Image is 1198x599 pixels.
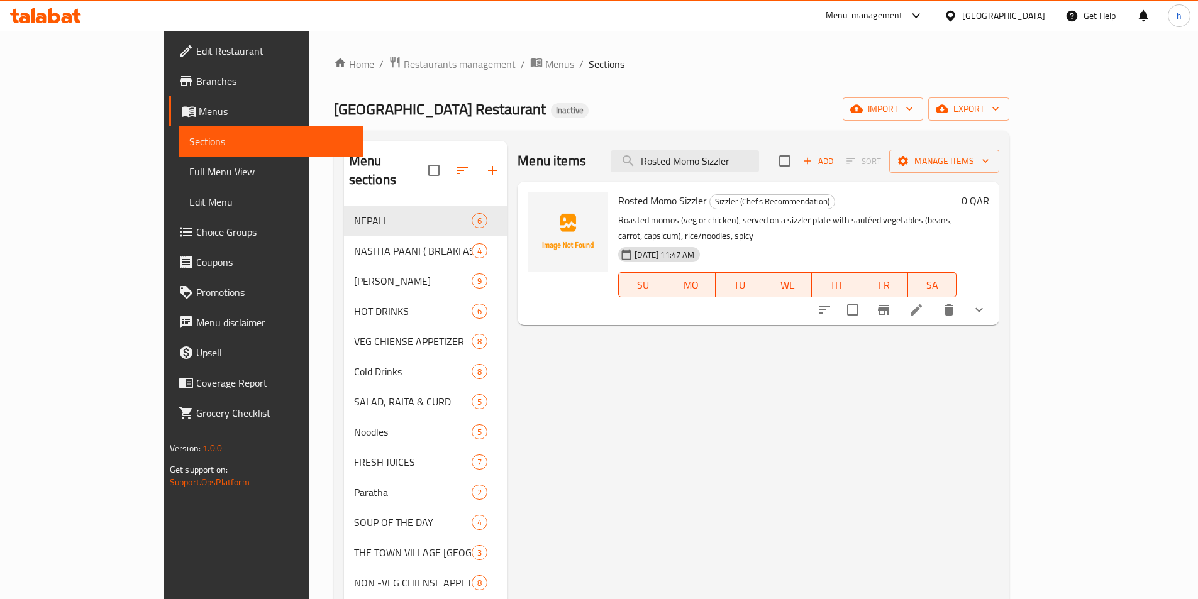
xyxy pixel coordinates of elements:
[472,245,487,257] span: 4
[196,315,353,330] span: Menu disclaimer
[169,307,363,338] a: Menu disclaimer
[199,104,353,119] span: Menus
[472,545,487,560] div: items
[354,545,472,560] div: THE TOWN VILLAGE COMBOS
[798,151,838,171] span: Add item
[349,151,429,189] h2: Menu sections
[344,326,508,356] div: VEG CHIENSE APPETIZER8
[354,485,472,500] span: Paratha
[196,405,353,420] span: Grocery Checklist
[889,150,999,173] button: Manage items
[447,155,477,185] span: Sort sections
[472,336,487,348] span: 8
[344,537,508,568] div: THE TOWN VILLAGE [GEOGRAPHIC_DATA]3
[379,57,384,72] li: /
[843,97,923,121] button: import
[709,194,835,209] div: Sizzler (Chef's Recommendation)
[472,485,487,500] div: items
[521,57,525,72] li: /
[354,243,472,258] span: NASHTA PAANI ( BREAKFAST )
[860,272,909,297] button: FR
[838,151,889,171] span: Select section first
[169,96,363,126] a: Menus
[630,249,699,261] span: [DATE] 11:47 AM
[196,375,353,390] span: Coverage Report
[344,507,508,537] div: SOUP OF THE DAY4
[868,295,899,325] button: Branch-specific-item
[354,334,472,349] span: VEG CHIENSE APPETIZER
[334,95,546,123] span: [GEOGRAPHIC_DATA] Restaurant
[530,56,574,72] a: Menus
[344,296,508,326] div: HOT DRINKS6
[721,276,759,294] span: TU
[354,304,472,319] span: HOT DRINKS
[618,191,707,210] span: Rosted Momo Sizzler
[928,97,1009,121] button: export
[551,105,589,116] span: Inactive
[472,364,487,379] div: items
[472,577,487,589] span: 8
[344,568,508,598] div: NON -VEG CHIENSE APPETIZER8
[801,154,835,168] span: Add
[913,276,951,294] span: SA
[964,295,994,325] button: show more
[170,474,250,490] a: Support.OpsPlatform
[354,515,472,530] span: SOUP OF THE DAY
[196,224,353,239] span: Choice Groups
[624,276,662,294] span: SU
[354,424,472,439] div: Noodles
[169,66,363,96] a: Branches
[853,101,913,117] span: import
[618,272,667,297] button: SU
[772,148,798,174] span: Select section
[179,157,363,187] a: Full Menu View
[472,575,487,590] div: items
[817,276,855,294] span: TH
[196,74,353,89] span: Branches
[472,394,487,409] div: items
[472,396,487,408] span: 5
[189,194,353,209] span: Edit Menu
[472,366,487,378] span: 8
[667,272,716,297] button: MO
[472,334,487,349] div: items
[551,103,589,118] div: Inactive
[545,57,574,72] span: Menus
[169,368,363,398] a: Coverage Report
[809,295,840,325] button: sort-choices
[908,272,957,297] button: SA
[344,356,508,387] div: Cold Drinks8
[344,266,508,296] div: [PERSON_NAME]9
[472,424,487,439] div: items
[169,36,363,66] a: Edit Restaurant
[189,134,353,149] span: Sections
[472,547,487,559] span: 3
[354,545,472,560] span: THE TOWN VILLAGE [GEOGRAPHIC_DATA]
[472,454,487,470] div: items
[344,447,508,477] div: FRESH JUICES7
[899,153,989,169] span: Manage items
[179,187,363,217] a: Edit Menu
[344,387,508,417] div: SALAD, RAITA & CURD5
[354,394,472,409] span: SALAD, RAITA & CURD
[196,255,353,270] span: Coupons
[344,206,508,236] div: NEPALI6
[589,57,624,72] span: Sections
[354,364,472,379] div: Cold Drinks
[354,575,472,590] div: NON -VEG CHIENSE APPETIZER
[344,477,508,507] div: Paratha2
[472,305,487,317] span: 6
[354,213,472,228] span: NEPALI
[934,295,964,325] button: delete
[344,236,508,266] div: NASHTA PAANI ( BREAKFAST )4
[196,345,353,360] span: Upsell
[938,101,999,117] span: export
[169,247,363,277] a: Coupons
[202,440,222,456] span: 1.0.0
